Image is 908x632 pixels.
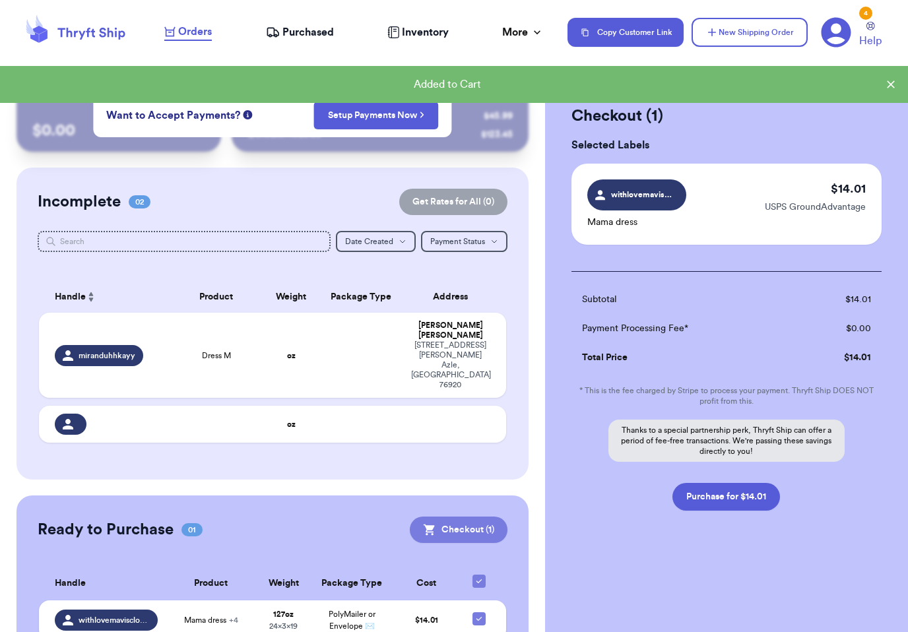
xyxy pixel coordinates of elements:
[282,24,334,40] span: Purchased
[796,285,882,314] td: $ 14.01
[484,110,513,123] div: $ 45.99
[415,616,438,624] span: $ 14.01
[859,22,882,49] a: Help
[387,24,449,40] a: Inventory
[587,216,686,229] p: Mama dress
[411,321,490,340] div: [PERSON_NAME] [PERSON_NAME]
[329,610,375,630] span: PolyMailer or Envelope ✉️
[184,615,238,625] span: Mama dress
[32,120,205,141] p: $ 0.00
[202,350,231,361] span: Dress M
[831,179,866,198] p: $ 14.01
[273,610,294,618] strong: 127 oz
[336,231,416,252] button: Date Created
[502,24,544,40] div: More
[287,420,296,428] strong: oz
[129,195,150,208] span: 02
[319,281,403,313] th: Package Type
[269,622,298,630] span: 24 x 3 x 19
[796,343,882,372] td: $ 14.01
[178,24,212,40] span: Orders
[287,352,296,360] strong: oz
[672,483,780,511] button: Purchase for $14.01
[859,7,872,20] div: 4
[571,137,882,153] h3: Selected Labels
[328,109,425,122] a: Setup Payments Now
[38,519,174,540] h2: Ready to Purchase
[11,77,884,92] div: Added to Cart
[55,577,86,590] span: Handle
[79,615,150,625] span: withlovemaviscloset
[571,285,796,314] td: Subtotal
[410,517,507,543] button: Checkout (1)
[765,201,866,214] p: USPS GroundAdvantage
[411,340,490,390] div: [STREET_ADDRESS][PERSON_NAME] Azle , [GEOGRAPHIC_DATA] 76920
[481,128,513,141] div: $ 123.45
[311,567,393,600] th: Package Type
[571,343,796,372] td: Total Price
[571,385,882,406] p: * This is the fee charged by Stripe to process your payment. Thryft Ship DOES NOT profit from this.
[181,523,203,536] span: 01
[55,290,86,304] span: Handle
[571,106,882,127] h2: Checkout ( 1 )
[166,567,256,600] th: Product
[608,420,845,462] p: Thanks to a special partnership perk, Thryft Ship can offer a period of fee-free transactions. We...
[164,24,212,41] a: Orders
[170,281,263,313] th: Product
[421,231,507,252] button: Payment Status
[796,314,882,343] td: $ 0.00
[567,18,684,47] button: Copy Customer Link
[38,231,331,252] input: Search
[345,237,393,245] span: Date Created
[38,191,121,212] h2: Incomplete
[403,281,506,313] th: Address
[266,24,334,40] a: Purchased
[692,18,808,47] button: New Shipping Order
[399,189,507,215] button: Get Rates for All (0)
[611,189,674,201] span: withlovemaviscloset
[393,567,461,600] th: Cost
[859,33,882,49] span: Help
[402,24,449,40] span: Inventory
[263,281,319,313] th: Weight
[821,17,851,47] a: 4
[571,314,796,343] td: Payment Processing Fee*
[229,616,238,624] span: + 4
[79,350,135,361] span: miranduhhkayy
[314,102,439,129] button: Setup Payments Now
[257,567,311,600] th: Weight
[106,108,240,123] span: Want to Accept Payments?
[430,237,485,245] span: Payment Status
[86,289,96,305] button: Sort ascending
